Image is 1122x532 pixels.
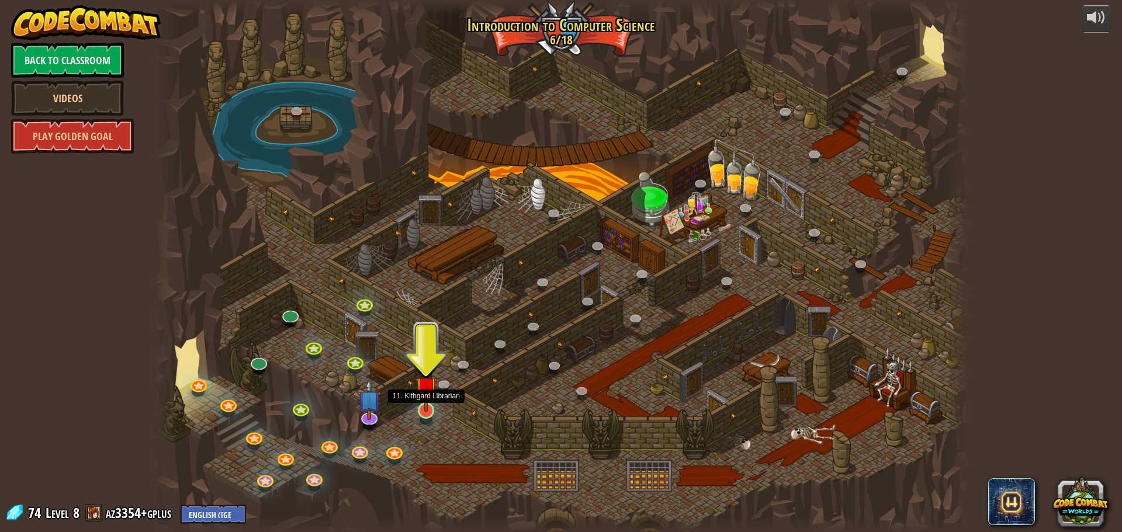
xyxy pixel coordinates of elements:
[11,43,124,78] a: Back to Classroom
[11,5,161,40] img: CodeCombat - Learn how to code by playing a game
[357,380,381,420] img: level-banner-unstarted-subscriber.png
[28,503,44,522] span: 74
[106,503,175,522] a: az3354+gplus
[11,119,134,154] a: Play Golden Goal
[46,503,69,523] span: Level
[11,81,124,116] a: Videos
[73,503,79,522] span: 8
[415,363,437,412] img: level-banner-unstarted.png
[1082,5,1111,33] button: Adjust volume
